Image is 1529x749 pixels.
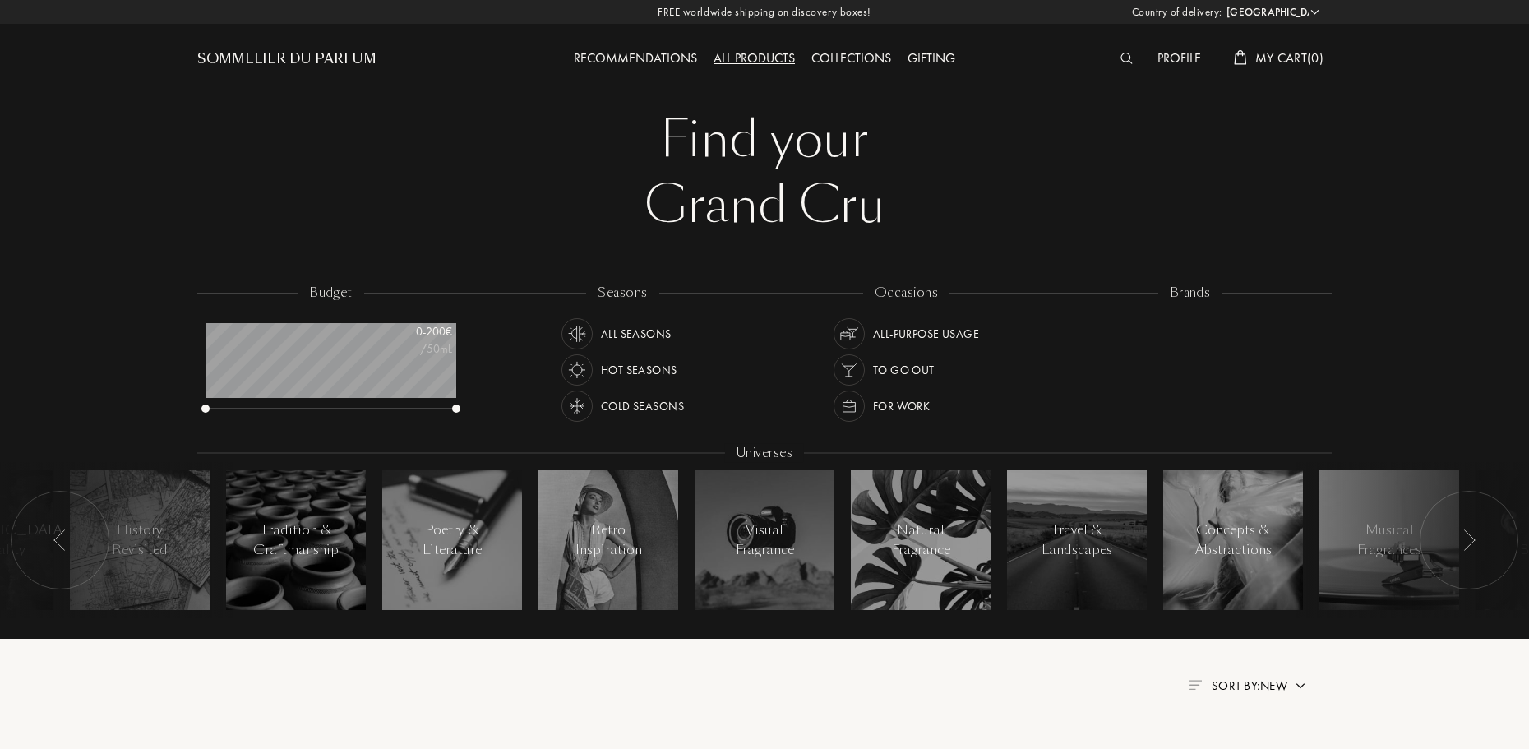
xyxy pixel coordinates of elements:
[705,49,803,67] a: All products
[705,49,803,70] div: All products
[1212,677,1287,694] span: Sort by: New
[873,354,935,386] div: To go Out
[803,49,899,67] a: Collections
[899,49,963,70] div: Gifting
[566,322,589,345] img: usage_season_average_white.svg
[1294,679,1307,692] img: arrow.png
[873,318,979,349] div: All-purpose Usage
[197,49,376,69] a: Sommelier du Parfum
[601,318,672,349] div: All Seasons
[1255,49,1323,67] span: My Cart ( 0 )
[730,520,800,560] div: Visual Fragrance
[566,49,705,70] div: Recommendations
[418,520,487,560] div: Poetry & Literature
[1120,53,1133,64] img: search_icn_white.svg
[1149,49,1209,67] a: Profile
[1462,529,1476,551] img: arr_left.svg
[725,444,804,463] div: Universes
[298,284,364,303] div: budget
[601,354,677,386] div: Hot Seasons
[566,395,589,418] img: usage_season_cold_white.svg
[838,358,861,381] img: usage_occasion_party_white.svg
[566,358,589,381] img: usage_season_hot_white.svg
[873,391,930,422] div: For Work
[370,340,452,358] div: /50mL
[863,284,949,303] div: occasions
[838,395,861,418] img: usage_occasion_work_white.svg
[210,173,1319,238] div: Grand Cru
[1158,284,1222,303] div: brands
[899,49,963,67] a: Gifting
[210,107,1319,173] div: Find your
[370,323,452,340] div: 0 - 200 €
[1042,520,1112,560] div: Travel & Landscapes
[1149,49,1209,70] div: Profile
[838,322,861,345] img: usage_occasion_all_white.svg
[574,520,644,560] div: Retro Inspiration
[586,284,658,303] div: seasons
[1189,680,1202,690] img: filter_by.png
[253,520,339,560] div: Tradition & Craftmanship
[1132,4,1222,21] span: Country of delivery:
[601,391,684,422] div: Cold Seasons
[53,529,67,551] img: arr_left.svg
[566,49,705,67] a: Recommendations
[1234,50,1247,65] img: cart_white.svg
[803,49,899,70] div: Collections
[1195,520,1272,560] div: Concepts & Abstractions
[886,520,956,560] div: Natural Fragrance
